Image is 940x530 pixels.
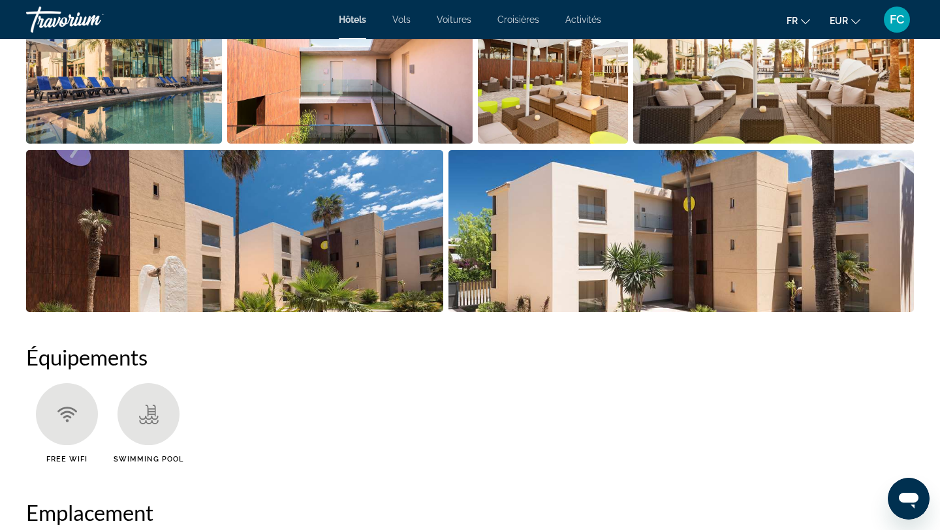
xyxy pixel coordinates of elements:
a: Travorium [26,3,157,37]
a: Hôtels [339,14,366,25]
button: Change language [787,11,810,30]
button: Open full-screen image slider [26,149,443,313]
a: Voitures [437,14,471,25]
button: User Menu [880,6,914,33]
span: fr [787,16,798,26]
button: Change currency [830,11,860,30]
a: Vols [392,14,411,25]
iframe: Bouton de lancement de la fenêtre de messagerie [888,478,930,520]
span: FC [890,13,904,26]
button: Open full-screen image slider [448,149,915,313]
span: Swimming Pool [114,455,183,463]
a: Croisières [497,14,539,25]
span: EUR [830,16,848,26]
h2: Emplacement [26,499,914,525]
h2: Équipements [26,344,914,370]
span: Free WiFi [46,455,88,463]
a: Activités [565,14,601,25]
